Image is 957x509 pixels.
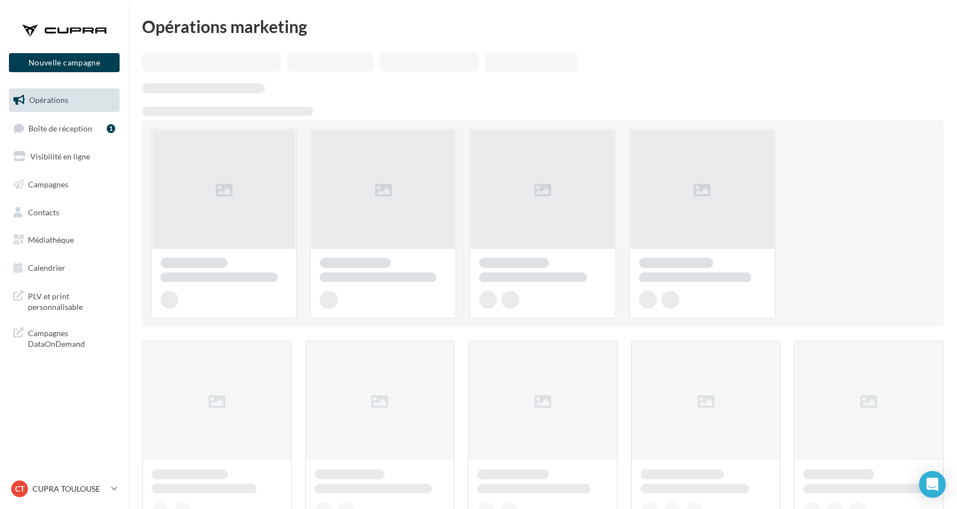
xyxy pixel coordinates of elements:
a: Visibilité en ligne [7,145,122,168]
div: 1 [107,124,115,133]
a: Médiathèque [7,228,122,252]
span: Visibilité en ligne [30,152,90,161]
a: Campagnes [7,173,122,196]
div: Opérations marketing [142,18,944,35]
span: PLV et print personnalisable [28,289,115,313]
a: Calendrier [7,256,122,280]
a: Boîte de réception1 [7,116,122,140]
a: CT CUPRA TOULOUSE [9,478,120,499]
span: Contacts [28,207,59,216]
span: CT [15,483,25,494]
span: Campagnes [28,180,68,189]
a: Contacts [7,201,122,224]
a: PLV et print personnalisable [7,284,122,317]
span: Calendrier [28,263,65,272]
p: CUPRA TOULOUSE [32,483,107,494]
span: Opérations [29,95,68,105]
a: Campagnes DataOnDemand [7,321,122,354]
div: Open Intercom Messenger [919,471,946,498]
span: Campagnes DataOnDemand [28,326,115,350]
span: Médiathèque [28,235,74,244]
span: Boîte de réception [29,123,92,133]
button: Nouvelle campagne [9,53,120,72]
a: Opérations [7,88,122,112]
